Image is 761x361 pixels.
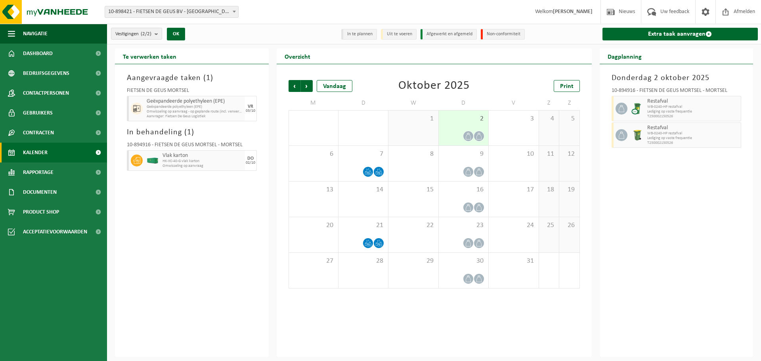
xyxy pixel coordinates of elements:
[111,28,162,40] button: Vestigingen(2/2)
[443,185,484,194] span: 16
[23,222,87,242] span: Acceptatievoorwaarden
[489,96,539,110] td: V
[246,109,255,113] div: 03/10
[23,24,48,44] span: Navigatie
[127,88,257,96] div: FIETSEN DE GEUS MORTSEL
[392,185,434,194] span: 15
[247,156,254,161] div: DO
[543,150,555,159] span: 11
[105,6,238,17] span: 10-898421 - FIETSEN DE GEUS BV - ANTWERPEN
[647,109,739,114] span: Lediging op vaste frequentie
[388,96,438,110] td: W
[187,128,191,136] span: 1
[147,158,159,164] img: HK-XC-40-GN-00
[647,136,739,141] span: Lediging op vaste frequentie
[277,48,318,64] h2: Overzicht
[342,221,384,230] span: 21
[493,150,534,159] span: 10
[163,153,243,159] span: Vlak karton
[600,48,650,64] h2: Dagplanning
[23,162,54,182] span: Rapportage
[481,29,525,40] li: Non-conformiteit
[167,28,185,40] button: OK
[23,103,53,123] span: Gebruikers
[147,114,243,119] span: Aanvrager: Fietsen De Geus Logistiek
[381,29,417,40] li: Uit te voeren
[493,115,534,123] span: 3
[127,126,257,138] h3: In behandeling ( )
[563,221,575,230] span: 26
[301,80,313,92] span: Volgende
[543,185,555,194] span: 18
[105,6,239,18] span: 10-898421 - FIETSEN DE GEUS BV - ANTWERPEN
[612,88,742,96] div: 10-894916 - FIETSEN DE GEUS MORTSEL - MORTSEL
[147,105,243,109] span: Geëxpandeerde polyethyleen (EPE)
[293,221,334,230] span: 20
[289,96,338,110] td: M
[647,141,739,145] span: T250002150526
[553,9,593,15] strong: [PERSON_NAME]
[246,161,255,165] div: 02/10
[398,80,470,92] div: Oktober 2025
[163,164,243,168] span: Omwisseling op aanvraag
[289,80,300,92] span: Vorige
[23,83,69,103] span: Contactpersonen
[293,185,334,194] span: 13
[647,98,739,105] span: Restafval
[602,28,758,40] a: Extra taak aanvragen
[147,109,243,114] span: Omwisseling op aanvraag - op geplande route (incl. verwerking)
[631,129,643,141] img: WB-0240-HPE-GN-50
[392,257,434,265] span: 29
[647,114,739,119] span: T250002150526
[23,123,54,143] span: Contracten
[115,28,151,40] span: Vestigingen
[554,80,580,92] a: Print
[392,221,434,230] span: 22
[342,185,384,194] span: 14
[493,257,534,265] span: 31
[127,142,257,150] div: 10-894916 - FIETSEN DE GEUS MORTSEL - MORTSEL
[23,44,53,63] span: Dashboard
[23,202,59,222] span: Product Shop
[493,185,534,194] span: 17
[23,182,57,202] span: Documenten
[317,80,352,92] div: Vandaag
[392,150,434,159] span: 8
[612,72,742,84] h3: Donderdag 2 oktober 2025
[443,115,484,123] span: 2
[342,150,384,159] span: 7
[163,159,243,164] span: HK-XC-40-G vlak karton
[293,257,334,265] span: 27
[147,98,243,105] span: Geëxpandeerde polyethyleen (EPE)
[539,96,559,110] td: Z
[341,29,377,40] li: In te plannen
[631,103,643,115] img: WB-0240-CU
[439,96,489,110] td: D
[127,72,257,84] h3: Aangevraagde taken ( )
[563,115,575,123] span: 5
[647,125,739,131] span: Restafval
[543,221,555,230] span: 25
[141,31,151,36] count: (2/2)
[563,150,575,159] span: 12
[342,257,384,265] span: 28
[115,48,184,64] h2: Te verwerken taken
[543,115,555,123] span: 4
[338,96,388,110] td: D
[647,131,739,136] span: WB-0240-HP restafval
[293,150,334,159] span: 6
[443,257,484,265] span: 30
[248,104,253,109] div: VR
[421,29,477,40] li: Afgewerkt en afgemeld
[443,150,484,159] span: 9
[392,115,434,123] span: 1
[23,143,48,162] span: Kalender
[560,83,574,90] span: Print
[493,221,534,230] span: 24
[559,96,579,110] td: Z
[443,221,484,230] span: 23
[647,105,739,109] span: WB-0240-HP restafval
[563,185,575,194] span: 19
[23,63,69,83] span: Bedrijfsgegevens
[206,74,210,82] span: 1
